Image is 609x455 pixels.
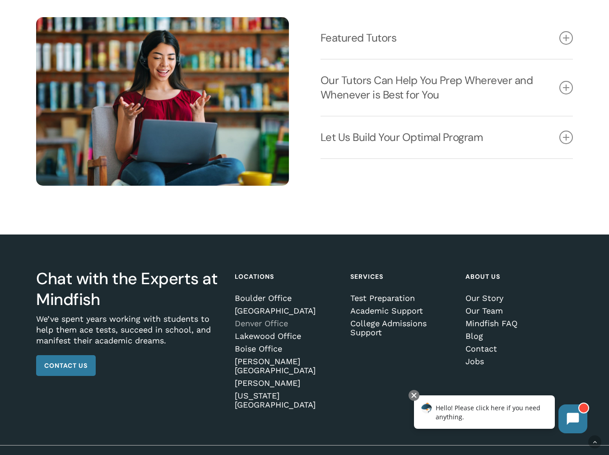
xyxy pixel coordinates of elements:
[350,268,455,285] h4: Services
[404,388,596,442] iframe: Chatbot
[321,117,573,158] a: Let Us Build Your Optimal Program
[350,294,455,303] a: Test Preparation
[465,268,570,285] h4: About Us
[44,361,88,370] span: Contact Us
[350,306,455,315] a: Academic Support
[235,357,339,375] a: [PERSON_NAME][GEOGRAPHIC_DATA]
[235,306,339,315] a: [GEOGRAPHIC_DATA]
[235,344,339,353] a: Boise Office
[321,17,573,59] a: Featured Tutors
[465,294,570,303] a: Our Story
[235,268,339,285] h4: Locations
[235,391,339,409] a: [US_STATE][GEOGRAPHIC_DATA]
[235,332,339,341] a: Lakewood Office
[350,319,455,337] a: College Admissions Support
[235,379,339,388] a: [PERSON_NAME]
[465,357,570,366] a: Jobs
[321,60,573,116] a: Our Tutors Can Help You Prep Wherever and Whenever is Best for You
[235,294,339,303] a: Boulder Office
[465,319,570,328] a: Mindfish FAQ
[36,268,224,310] h3: Chat with the Experts at Mindfish
[465,306,570,315] a: Our Team
[465,344,570,353] a: Contact
[36,17,289,186] img: Online Tutoring 7
[465,332,570,341] a: Blog
[36,355,96,376] a: Contact Us
[36,314,224,355] p: We’ve spent years working with students to help them ace tests, succeed in school, and manifest t...
[235,319,339,328] a: Denver Office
